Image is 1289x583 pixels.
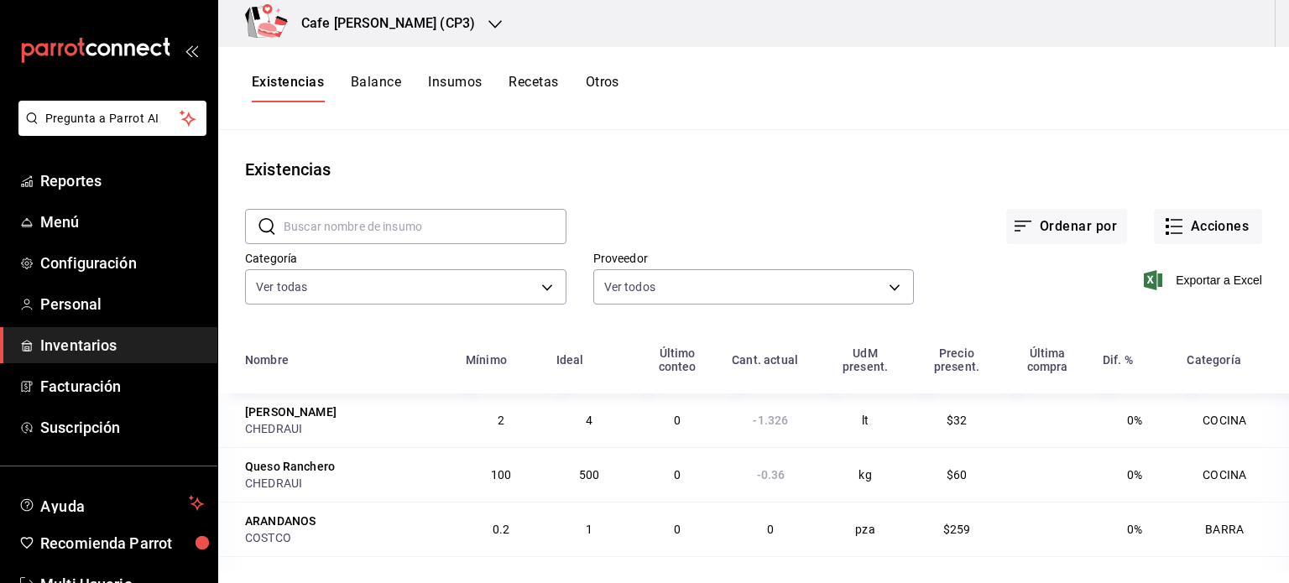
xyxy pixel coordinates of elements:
button: Ordenar por [1006,209,1127,244]
span: 0 [674,523,681,536]
button: Insumos [428,74,482,102]
span: Suscripción [40,416,204,439]
span: Ayuda [40,493,182,513]
span: $60 [947,468,967,481]
div: Cant. actual [732,353,798,367]
span: Recomienda Parrot [40,532,204,554]
span: Personal [40,293,204,315]
span: Reportes [40,169,204,192]
div: Mínimo [466,353,507,367]
span: 2 [498,414,504,427]
span: -1.326 [753,414,788,427]
span: Inventarios [40,334,204,357]
div: UdM present. [830,346,901,373]
button: open_drawer_menu [185,44,198,57]
div: CHEDRAUI [245,420,446,437]
div: Nombre [245,353,289,367]
span: Ver todos [604,278,655,295]
span: Pregunta a Parrot AI [45,110,180,128]
div: CHEDRAUI [245,475,446,492]
span: 0% [1127,414,1142,427]
div: ARANDANOS [245,513,316,529]
button: Recetas [509,74,558,102]
td: BARRA [1177,502,1289,556]
a: Pregunta a Parrot AI [12,122,206,139]
label: Proveedor [593,252,915,264]
span: 0.2 [493,523,509,536]
span: 0 [674,414,681,427]
td: kg [820,447,911,502]
span: 0% [1127,523,1142,536]
span: 4 [586,414,592,427]
input: Buscar nombre de insumo [284,210,566,243]
span: 0 [767,523,774,536]
button: Acciones [1154,209,1262,244]
h3: Cafe [PERSON_NAME] (CP3) [288,13,475,34]
span: Ver todas [256,278,307,295]
div: Dif. % [1103,353,1133,367]
div: Queso Ranchero [245,458,335,475]
button: Existencias [252,74,324,102]
span: 1 [586,523,592,536]
span: $32 [947,414,967,427]
div: COSTCO [245,529,446,546]
td: lt [820,393,911,447]
label: Categoría [245,252,566,264]
span: 0 [674,468,681,481]
div: Último conteo [643,346,712,373]
div: Ideal [556,353,584,367]
div: navigation tabs [252,74,619,102]
button: Pregunta a Parrot AI [18,101,206,136]
button: Balance [351,74,401,102]
span: 0% [1127,468,1142,481]
button: Otros [586,74,619,102]
span: Configuración [40,252,204,274]
td: COCINA [1177,393,1289,447]
div: Existencias [245,157,331,182]
div: Última compra [1012,346,1083,373]
td: COCINA [1177,447,1289,502]
span: -0.36 [757,468,785,481]
span: $259 [943,523,971,536]
div: Precio present. [921,346,993,373]
td: pza [820,502,911,556]
div: [PERSON_NAME] [245,403,337,420]
span: 100 [491,468,511,481]
span: Menú [40,211,204,233]
span: 500 [579,468,599,481]
span: Facturación [40,375,204,398]
div: Categoría [1187,353,1240,367]
button: Exportar a Excel [1147,270,1262,290]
